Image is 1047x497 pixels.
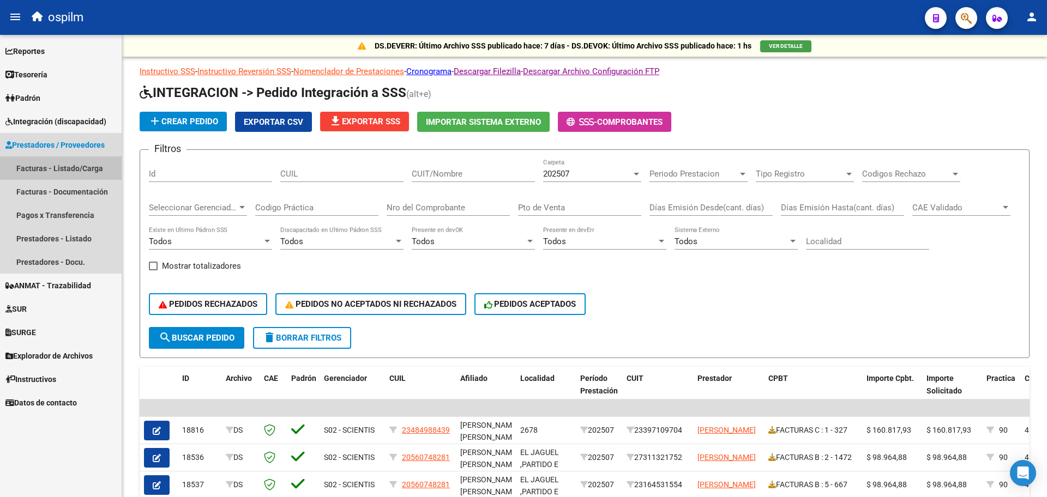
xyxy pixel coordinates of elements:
[293,66,404,76] a: Nomenclador de Prestaciones
[182,424,217,437] div: 18816
[244,117,303,127] span: Exportar CSV
[263,333,341,343] span: Borrar Filtros
[627,478,689,491] div: 23164531554
[149,203,237,213] span: Seleccionar Gerenciador
[627,451,689,464] div: 27311321752
[324,426,375,434] span: S02 - SCIENTIS
[287,367,320,415] datatable-header-cell: Padrón
[9,10,22,23] mat-icon: menu
[456,367,516,415] datatable-header-cell: Afiliado
[5,45,45,57] span: Reportes
[543,169,569,179] span: 202507
[402,480,450,489] span: 20560748281
[275,293,466,315] button: PEDIDOS NO ACEPTADOS NI RECHAZADOS
[912,203,1001,213] span: CAE Validado
[264,374,278,383] span: CAE
[756,169,844,179] span: Tipo Registro
[649,169,738,179] span: Periodo Prestacion
[5,139,105,151] span: Prestadores / Proveedores
[260,367,287,415] datatable-header-cell: CAE
[675,237,697,246] span: Todos
[226,478,255,491] div: DS
[520,448,559,469] span: EL JAGUEL ,PARTIDO E
[986,374,1015,383] span: Practica
[580,478,618,491] div: 202507
[406,89,431,99] span: (alt+e)
[159,299,257,309] span: PEDIDOS RECHAZADOS
[1025,426,1029,434] span: 4
[622,367,693,415] datatable-header-cell: CUIT
[426,117,541,127] span: Importar Sistema Externo
[375,40,751,52] p: DS.DEVERR: Último Archivo SSS publicado hace: 7 días - DS.DEVOK: Último Archivo SSS publicado hac...
[329,117,400,126] span: Exportar SSS
[697,453,756,462] span: [PERSON_NAME]
[867,453,907,462] span: $ 98.964,88
[516,367,576,415] datatable-header-cell: Localidad
[5,373,56,385] span: Instructivos
[867,480,907,489] span: $ 98.964,88
[5,116,106,128] span: Integración (discapacidad)
[48,5,83,29] span: ospilm
[149,141,186,156] h3: Filtros
[140,85,406,100] span: INTEGRACION -> Pedido Integración a SSS
[768,374,788,383] span: CPBT
[5,92,40,104] span: Padrón
[627,424,689,437] div: 23397109704
[474,293,586,315] button: PEDIDOS ACEPTADOS
[291,374,316,383] span: Padrón
[5,350,93,362] span: Explorador de Archivos
[226,424,255,437] div: DS
[926,480,967,489] span: $ 98.964,88
[999,480,1008,489] span: 90
[982,367,1020,415] datatable-header-cell: Practica
[226,374,252,383] span: Archivo
[140,65,1030,77] p: - - - - -
[999,453,1008,462] span: 90
[5,69,47,81] span: Tesorería
[693,367,764,415] datatable-header-cell: Prestador
[149,237,172,246] span: Todos
[148,114,161,128] mat-icon: add
[253,327,351,349] button: Borrar Filtros
[324,480,375,489] span: S02 - SCIENTIS
[263,331,276,344] mat-icon: delete
[226,451,255,464] div: DS
[867,426,911,434] span: $ 160.817,93
[597,117,663,127] span: Comprobantes
[523,66,659,76] a: Descargar Archivo Configuración FTP
[402,426,450,434] span: 23484988439
[862,367,922,415] datatable-header-cell: Importe Cpbt.
[576,367,622,415] datatable-header-cell: Período Prestación
[558,112,671,132] button: -Comprobantes
[768,451,858,464] div: FACTURAS B : 2 - 1472
[182,451,217,464] div: 18536
[484,299,576,309] span: PEDIDOS ACEPTADOS
[140,112,227,131] button: Crear Pedido
[580,451,618,464] div: 202507
[862,169,950,179] span: Codigos Rechazo
[697,374,732,383] span: Prestador
[320,367,385,415] datatable-header-cell: Gerenciador
[221,367,260,415] datatable-header-cell: Archivo
[768,424,858,437] div: FACTURAS C : 1 - 327
[627,374,643,383] span: CUIT
[178,367,221,415] datatable-header-cell: ID
[148,117,218,126] span: Crear Pedido
[520,426,538,434] span: 2678
[280,237,303,246] span: Todos
[580,374,618,395] span: Período Prestación
[324,374,367,383] span: Gerenciador
[149,327,244,349] button: Buscar Pedido
[162,259,241,272] span: Mostrar totalizadores
[1010,460,1036,486] div: Open Intercom Messenger
[389,374,406,383] span: CUIL
[764,367,862,415] datatable-header-cell: CPBT
[460,475,520,496] span: [PERSON_NAME] [PERSON_NAME],
[159,333,234,343] span: Buscar Pedido
[1025,480,1029,489] span: 4
[520,475,559,496] span: EL JAGUEL ,PARTIDO E
[567,117,597,127] span: -
[1025,10,1038,23] mat-icon: person
[867,374,914,383] span: Importe Cpbt.
[412,237,435,246] span: Todos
